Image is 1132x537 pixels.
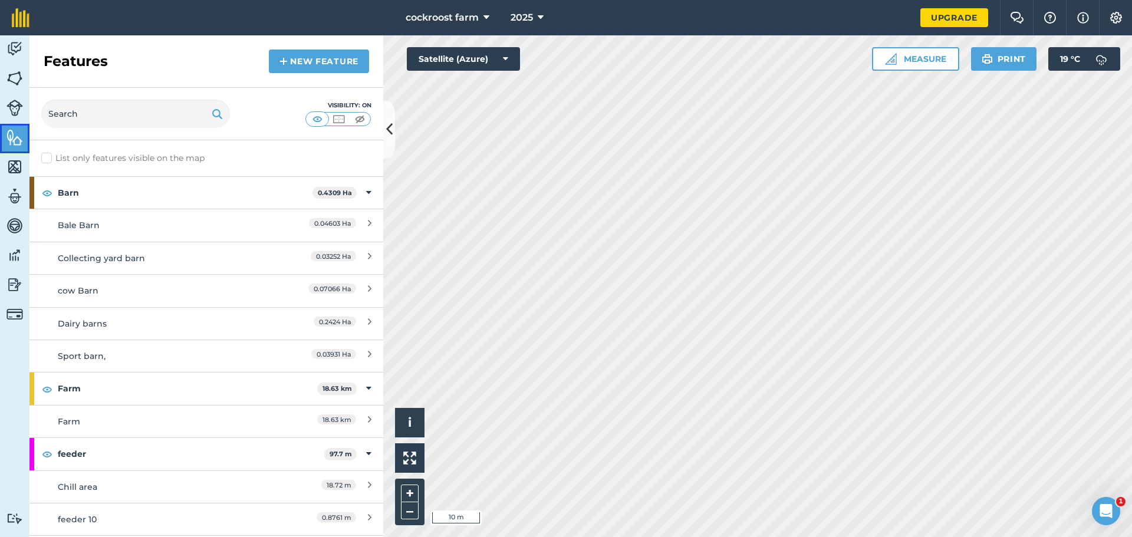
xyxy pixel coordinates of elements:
[212,107,223,121] img: svg+xml;base64,PHN2ZyB4bWxucz0iaHR0cDovL3d3dy53My5vcmcvMjAwMC9zdmciIHdpZHRoPSIxOSIgaGVpZ2h0PSIyNC...
[1010,12,1024,24] img: Two speech bubbles overlapping with the left bubble in the forefront
[58,415,267,428] div: Farm
[310,113,325,125] img: svg+xml;base64,PHN2ZyB4bWxucz0iaHR0cDovL3d3dy53My5vcmcvMjAwMC9zdmciIHdpZHRoPSI1MCIgaGVpZ2h0PSI0MC...
[401,502,419,519] button: –
[872,47,959,71] button: Measure
[6,187,23,205] img: svg+xml;base64,PD94bWwgdmVyc2lvbj0iMS4wIiBlbmNvZGluZz0idXRmLTgiPz4KPCEtLSBHZW5lcmF0b3I6IEFkb2JlIE...
[58,317,267,330] div: Dairy barns
[331,113,346,125] img: svg+xml;base64,PHN2ZyB4bWxucz0iaHR0cDovL3d3dy53My5vcmcvMjAwMC9zdmciIHdpZHRoPSI1MCIgaGVpZ2h0PSI0MC...
[42,186,52,200] img: svg+xml;base64,PHN2ZyB4bWxucz0iaHR0cDovL3d3dy53My5vcmcvMjAwMC9zdmciIHdpZHRoPSIxOCIgaGVpZ2h0PSIyNC...
[511,11,533,25] span: 2025
[330,450,352,458] strong: 97.7 m
[1077,11,1089,25] img: svg+xml;base64,PHN2ZyB4bWxucz0iaHR0cDovL3d3dy53My5vcmcvMjAwMC9zdmciIHdpZHRoPSIxNyIgaGVpZ2h0PSIxNy...
[6,158,23,176] img: svg+xml;base64,PHN2ZyB4bWxucz0iaHR0cDovL3d3dy53My5vcmcvMjAwMC9zdmciIHdpZHRoPSI1NiIgaGVpZ2h0PSI2MC...
[395,408,424,437] button: i
[29,405,383,437] a: Farm18.63 km
[318,189,352,197] strong: 0.4309 Ha
[41,152,205,164] label: List only features visible on the map
[6,306,23,322] img: svg+xml;base64,PD94bWwgdmVyc2lvbj0iMS4wIiBlbmNvZGluZz0idXRmLTgiPz4KPCEtLSBHZW5lcmF0b3I6IEFkb2JlIE...
[1090,47,1113,71] img: svg+xml;base64,PD94bWwgdmVyc2lvbj0iMS4wIiBlbmNvZGluZz0idXRmLTgiPz4KPCEtLSBHZW5lcmF0b3I6IEFkb2JlIE...
[6,276,23,294] img: svg+xml;base64,PD94bWwgdmVyc2lvbj0iMS4wIiBlbmNvZGluZz0idXRmLTgiPz4KPCEtLSBHZW5lcmF0b3I6IEFkb2JlIE...
[279,54,288,68] img: svg+xml;base64,PHN2ZyB4bWxucz0iaHR0cDovL3d3dy53My5vcmcvMjAwMC9zdmciIHdpZHRoPSIxNCIgaGVpZ2h0PSIyNC...
[58,438,324,470] strong: feeder
[1116,497,1126,506] span: 1
[29,242,383,274] a: Collecting yard barn0.03252 Ha
[29,373,383,404] div: Farm18.63 km
[6,129,23,146] img: svg+xml;base64,PHN2ZyB4bWxucz0iaHR0cDovL3d3dy53My5vcmcvMjAwMC9zdmciIHdpZHRoPSI1NiIgaGVpZ2h0PSI2MC...
[1109,12,1123,24] img: A cog icon
[401,485,419,502] button: +
[403,452,416,464] img: Four arrows, one pointing top left, one top right, one bottom right and the last bottom left
[58,513,267,526] div: feeder 10
[305,101,371,110] div: Visibility: On
[269,50,369,73] a: New feature
[311,251,356,261] span: 0.03252 Ha
[6,40,23,58] img: svg+xml;base64,PD94bWwgdmVyc2lvbj0iMS4wIiBlbmNvZGluZz0idXRmLTgiPz4KPCEtLSBHZW5lcmF0b3I6IEFkb2JlIE...
[311,349,356,359] span: 0.03931 Ha
[885,53,897,65] img: Ruler icon
[58,480,267,493] div: Chill area
[314,317,356,327] span: 0.2424 Ha
[58,219,267,232] div: Bale Barn
[29,274,383,307] a: cow Barn0.07066 Ha
[42,447,52,461] img: svg+xml;base64,PHN2ZyB4bWxucz0iaHR0cDovL3d3dy53My5vcmcvMjAwMC9zdmciIHdpZHRoPSIxOCIgaGVpZ2h0PSIyNC...
[6,70,23,87] img: svg+xml;base64,PHN2ZyB4bWxucz0iaHR0cDovL3d3dy53My5vcmcvMjAwMC9zdmciIHdpZHRoPSI1NiIgaGVpZ2h0PSI2MC...
[29,307,383,340] a: Dairy barns0.2424 Ha
[29,209,383,241] a: Bale Barn0.04603 Ha
[41,100,230,128] input: Search
[6,217,23,235] img: svg+xml;base64,PD94bWwgdmVyc2lvbj0iMS4wIiBlbmNvZGluZz0idXRmLTgiPz4KPCEtLSBHZW5lcmF0b3I6IEFkb2JlIE...
[44,52,108,71] h2: Features
[1092,497,1120,525] iframe: Intercom live chat
[321,480,356,490] span: 18.72 m
[29,470,383,503] a: Chill area18.72 m
[1048,47,1120,71] button: 19 °C
[6,246,23,264] img: svg+xml;base64,PD94bWwgdmVyc2lvbj0iMS4wIiBlbmNvZGluZz0idXRmLTgiPz4KPCEtLSBHZW5lcmF0b3I6IEFkb2JlIE...
[353,113,367,125] img: svg+xml;base64,PHN2ZyB4bWxucz0iaHR0cDovL3d3dy53My5vcmcvMjAwMC9zdmciIHdpZHRoPSI1MCIgaGVpZ2h0PSI0MC...
[58,373,317,404] strong: Farm
[1043,12,1057,24] img: A question mark icon
[308,284,356,294] span: 0.07066 Ha
[971,47,1037,71] button: Print
[982,52,993,66] img: svg+xml;base64,PHN2ZyB4bWxucz0iaHR0cDovL3d3dy53My5vcmcvMjAwMC9zdmciIHdpZHRoPSIxOSIgaGVpZ2h0PSIyNC...
[309,218,356,228] span: 0.04603 Ha
[317,512,356,522] span: 0.8761 m
[42,382,52,396] img: svg+xml;base64,PHN2ZyB4bWxucz0iaHR0cDovL3d3dy53My5vcmcvMjAwMC9zdmciIHdpZHRoPSIxOCIgaGVpZ2h0PSIyNC...
[323,384,352,393] strong: 18.63 km
[12,8,29,27] img: fieldmargin Logo
[6,100,23,116] img: svg+xml;base64,PD94bWwgdmVyc2lvbj0iMS4wIiBlbmNvZGluZz0idXRmLTgiPz4KPCEtLSBHZW5lcmF0b3I6IEFkb2JlIE...
[58,252,267,265] div: Collecting yard barn
[407,47,520,71] button: Satellite (Azure)
[29,340,383,372] a: Sport barn,0.03931 Ha
[1060,47,1080,71] span: 19 ° C
[58,284,267,297] div: cow Barn
[29,503,383,535] a: feeder 100.8761 m
[29,438,383,470] div: feeder97.7 m
[29,177,383,209] div: Barn0.4309 Ha
[58,350,267,363] div: Sport barn,
[920,8,988,27] a: Upgrade
[408,415,412,430] span: i
[406,11,479,25] span: cockroost farm
[317,414,356,424] span: 18.63 km
[58,177,312,209] strong: Barn
[6,513,23,524] img: svg+xml;base64,PD94bWwgdmVyc2lvbj0iMS4wIiBlbmNvZGluZz0idXRmLTgiPz4KPCEtLSBHZW5lcmF0b3I6IEFkb2JlIE...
